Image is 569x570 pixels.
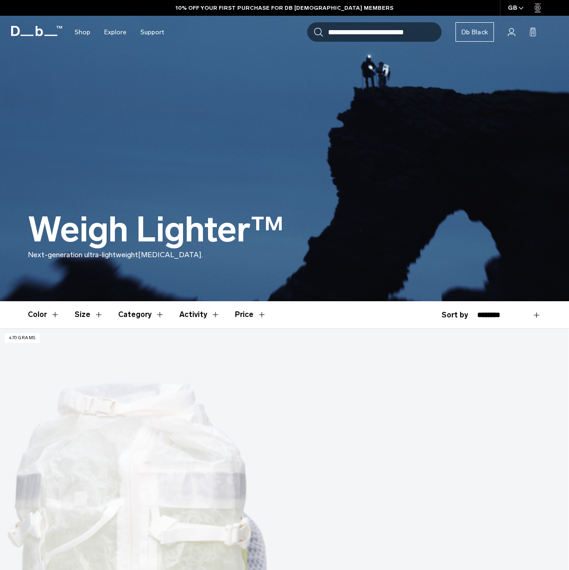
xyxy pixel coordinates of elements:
[68,16,171,49] nav: Main Navigation
[118,301,164,328] button: Toggle Filter
[5,333,40,343] p: 470 grams
[28,211,284,249] h1: Weigh Lighter™
[138,250,203,259] span: [MEDICAL_DATA].
[235,301,266,328] button: Toggle Price
[104,16,126,49] a: Explore
[28,301,60,328] button: Toggle Filter
[75,301,103,328] button: Toggle Filter
[75,16,90,49] a: Shop
[176,4,393,12] a: 10% OFF YOUR FIRST PURCHASE FOR DB [DEMOGRAPHIC_DATA] MEMBERS
[455,22,494,42] a: Db Black
[179,301,220,328] button: Toggle Filter
[28,250,138,259] span: Next-generation ultra-lightweight
[140,16,164,49] a: Support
